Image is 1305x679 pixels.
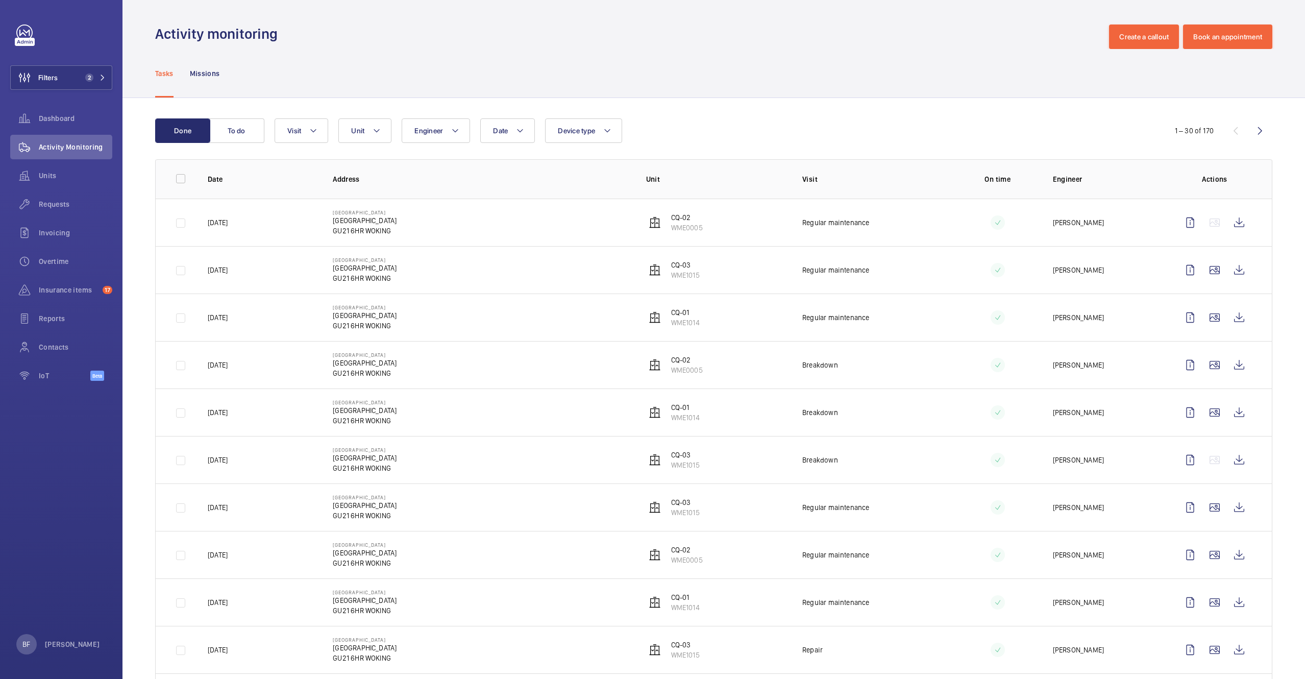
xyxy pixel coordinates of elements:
p: [DATE] [208,550,228,560]
p: WME0005 [671,223,703,233]
p: Regular maintenance [802,550,869,560]
p: [GEOGRAPHIC_DATA] [333,453,397,463]
p: Missions [190,68,220,79]
p: Repair [802,645,823,655]
span: Unit [351,127,364,135]
p: CQ-02 [671,212,703,223]
p: Regular maintenance [802,502,869,513]
span: Units [39,171,112,181]
p: [GEOGRAPHIC_DATA] [333,257,397,263]
p: [GEOGRAPHIC_DATA] [333,643,397,653]
p: Engineer [1053,174,1162,184]
p: CQ-01 [671,307,700,318]
p: [DATE] [208,502,228,513]
p: [GEOGRAPHIC_DATA] [333,358,397,368]
img: elevator.svg [649,311,661,324]
span: Beta [90,371,104,381]
p: WME1015 [671,460,700,470]
p: CQ-01 [671,592,700,602]
span: Date [493,127,508,135]
p: [GEOGRAPHIC_DATA] [333,637,397,643]
p: [DATE] [208,265,228,275]
p: [PERSON_NAME] [1053,360,1104,370]
p: [GEOGRAPHIC_DATA] [333,589,397,595]
p: [GEOGRAPHIC_DATA] [333,405,397,416]
img: elevator.svg [649,644,661,656]
p: [DATE] [208,312,228,323]
p: Breakdown [802,360,838,370]
p: Breakdown [802,455,838,465]
button: Date [480,118,535,143]
img: elevator.svg [649,216,661,229]
p: GU21 6HR WOKING [333,226,397,236]
img: elevator.svg [649,596,661,609]
h1: Activity monitoring [155,25,284,43]
p: [DATE] [208,217,228,228]
p: [GEOGRAPHIC_DATA] [333,399,397,405]
button: Visit [275,118,328,143]
img: elevator.svg [649,359,661,371]
button: Filters2 [10,65,112,90]
p: GU21 6HR WOKING [333,653,397,663]
p: Actions [1178,174,1251,184]
p: Unit [646,174,786,184]
p: On time [959,174,1037,184]
p: Regular maintenance [802,312,869,323]
p: Visit [802,174,943,184]
p: WME0005 [671,555,703,565]
p: GU21 6HR WOKING [333,463,397,473]
p: GU21 6HR WOKING [333,416,397,426]
p: Breakdown [802,407,838,418]
p: [GEOGRAPHIC_DATA] [333,542,397,548]
span: 17 [103,286,112,294]
p: [GEOGRAPHIC_DATA] [333,263,397,273]
p: [PERSON_NAME] [1053,455,1104,465]
p: [PERSON_NAME] [1053,597,1104,608]
span: IoT [39,371,90,381]
p: [GEOGRAPHIC_DATA] [333,447,397,453]
p: Regular maintenance [802,217,869,228]
span: Dashboard [39,113,112,124]
button: Device type [545,118,622,143]
p: Regular maintenance [802,597,869,608]
img: elevator.svg [649,406,661,419]
p: GU21 6HR WOKING [333,511,397,521]
p: [GEOGRAPHIC_DATA] [333,494,397,500]
span: Invoicing [39,228,112,238]
span: 2 [85,74,93,82]
p: [PERSON_NAME] [1053,407,1104,418]
p: [PERSON_NAME] [1053,502,1104,513]
span: Visit [287,127,301,135]
span: Requests [39,199,112,209]
p: CQ-02 [671,355,703,365]
button: Create a callout [1109,25,1179,49]
p: GU21 6HR WOKING [333,558,397,568]
p: [DATE] [208,645,228,655]
button: Unit [338,118,391,143]
button: Engineer [402,118,470,143]
p: [GEOGRAPHIC_DATA] [333,310,397,321]
p: GU21 6HR WOKING [333,273,397,283]
div: 1 – 30 of 170 [1175,126,1214,136]
p: [PERSON_NAME] [1053,645,1104,655]
p: GU21 6HR WOKING [333,368,397,378]
p: [GEOGRAPHIC_DATA] [333,209,397,215]
img: elevator.svg [649,549,661,561]
p: WME1015 [671,270,700,280]
p: [GEOGRAPHIC_DATA] [333,304,397,310]
p: WME1014 [671,602,700,613]
p: WME1014 [671,413,700,423]
p: CQ-03 [671,260,700,270]
span: Engineer [414,127,443,135]
p: [DATE] [208,597,228,608]
p: CQ-03 [671,640,700,650]
p: [GEOGRAPHIC_DATA] [333,548,397,558]
span: Device type [558,127,595,135]
p: CQ-01 [671,402,700,413]
p: Regular maintenance [802,265,869,275]
p: [PERSON_NAME] [45,639,100,649]
p: WME1014 [671,318,700,328]
p: WME1015 [671,650,700,660]
span: Insurance items [39,285,99,295]
p: Address [333,174,629,184]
